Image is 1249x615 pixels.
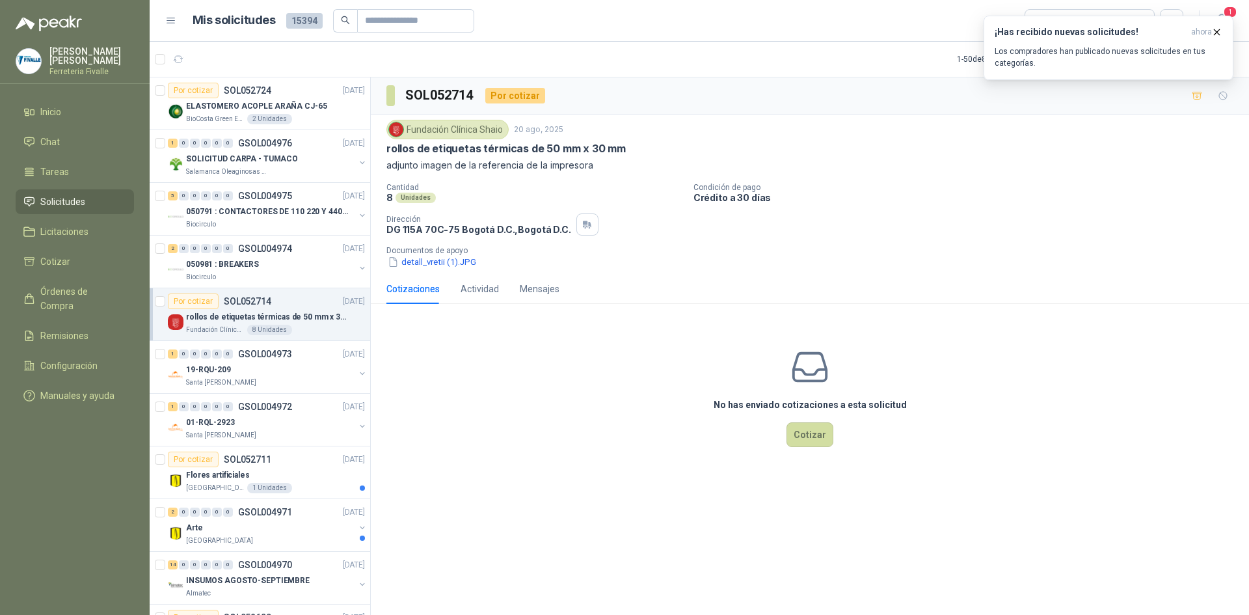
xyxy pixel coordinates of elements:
a: Por cotizarSOL052711[DATE] Company LogoFlores artificiales[GEOGRAPHIC_DATA]1 Unidades [150,446,370,499]
img: Company Logo [16,49,41,74]
p: BioCosta Green Energy S.A.S [186,114,245,124]
p: rollos de etiquetas térmicas de 50 mm x 30 mm [386,142,626,156]
p: Fundación Clínica Shaio [186,325,245,335]
p: SOL052711 [224,455,271,464]
p: 050791 : CONTACTORES DE 110 220 Y 440 V [186,206,348,218]
p: Biocirculo [186,219,216,230]
img: Company Logo [168,262,183,277]
p: Condición de pago [693,183,1244,192]
div: Todas [1033,14,1060,28]
p: Los compradores han publicado nuevas solicitudes en tus categorías. [995,46,1222,69]
a: 2 0 0 0 0 0 GSOL004974[DATE] Company Logo050981 : BREAKERSBiocirculo [168,241,368,282]
p: [DATE] [343,190,365,202]
span: Chat [40,135,60,149]
a: Licitaciones [16,219,134,244]
span: Inicio [40,105,61,119]
img: Company Logo [168,472,183,488]
button: detall_vretii (1).JPG [386,255,477,269]
p: Documentos de apoyo [386,246,1244,255]
a: Chat [16,130,134,154]
a: Inicio [16,100,134,124]
a: Configuración [16,353,134,378]
div: 0 [212,560,222,569]
span: 15394 [286,13,323,29]
p: GSOL004975 [238,191,292,200]
p: [DATE] [343,85,365,97]
div: 0 [201,402,211,411]
p: Ferreteria Fivalle [49,68,134,75]
p: rollos de etiquetas térmicas de 50 mm x 30 mm [186,311,348,323]
p: Arte [186,522,203,534]
div: 0 [223,244,233,253]
div: 1 [168,349,178,359]
div: 0 [212,402,222,411]
a: Cotizar [16,249,134,274]
div: 0 [201,560,211,569]
span: Cotizar [40,254,70,269]
div: 1 [168,139,178,148]
p: ELASTOMERO ACOPLE ARAÑA CJ-65 [186,100,327,113]
p: 19-RQU-209 [186,364,231,376]
span: Solicitudes [40,195,85,209]
div: 0 [190,560,200,569]
button: ¡Has recibido nuevas solicitudes!ahora Los compradores han publicado nuevas solicitudes en tus ca... [984,16,1233,80]
h3: No has enviado cotizaciones a esta solicitud [714,398,907,412]
h3: ¡Has recibido nuevas solicitudes! [995,27,1186,38]
div: 0 [179,402,189,411]
p: Almatec [186,588,211,599]
span: Licitaciones [40,225,88,239]
div: 2 [168,244,178,253]
div: 0 [179,244,189,253]
a: 1 0 0 0 0 0 GSOL004976[DATE] Company LogoSOLICITUD CARPA - TUMACOSalamanca Oleaginosas SAS [168,135,368,177]
a: 1 0 0 0 0 0 GSOL004972[DATE] Company Logo01-RQL-2923Santa [PERSON_NAME] [168,399,368,441]
div: 8 Unidades [247,325,292,335]
div: 0 [223,191,233,200]
div: 0 [190,402,200,411]
a: Solicitudes [16,189,134,214]
p: GSOL004970 [238,560,292,569]
div: 0 [179,139,189,148]
div: 0 [179,508,189,517]
span: ahora [1191,27,1212,38]
img: Company Logo [168,209,183,225]
img: Company Logo [168,420,183,435]
p: INSUMOS AGOSTO-SEPTIEMBRE [186,575,310,587]
div: 0 [190,508,200,517]
p: adjunto imagen de la referencia de la impresora [386,158,1233,172]
a: Manuales y ayuda [16,383,134,408]
div: Cotizaciones [386,282,440,296]
p: 050981 : BREAKERS [186,258,259,271]
p: 20 ago, 2025 [514,124,563,136]
span: search [341,16,350,25]
div: 0 [179,349,189,359]
div: 0 [223,349,233,359]
div: 0 [179,191,189,200]
p: GSOL004971 [238,508,292,517]
div: 0 [212,139,222,148]
div: Por cotizar [168,294,219,309]
div: Por cotizar [485,88,545,103]
div: 0 [212,244,222,253]
p: GSOL004974 [238,244,292,253]
p: Cantidad [386,183,683,192]
p: [DATE] [343,506,365,519]
p: Dirección [386,215,571,224]
div: 0 [201,244,211,253]
div: 0 [201,508,211,517]
h3: SOL052714 [405,85,475,105]
div: 1 Unidades [247,483,292,493]
p: [GEOGRAPHIC_DATA] [186,483,245,493]
div: 5 [168,191,178,200]
span: Remisiones [40,329,88,343]
div: 0 [212,349,222,359]
div: 0 [201,191,211,200]
img: Company Logo [168,367,183,383]
div: 1 [168,402,178,411]
p: Biocirculo [186,272,216,282]
div: Por cotizar [168,83,219,98]
p: [GEOGRAPHIC_DATA] [186,536,253,546]
button: 1 [1210,9,1233,33]
p: DG 115A 70C-75 Bogotá D.C. , Bogotá D.C. [386,224,571,235]
a: 14 0 0 0 0 0 GSOL004970[DATE] Company LogoINSUMOS AGOSTO-SEPTIEMBREAlmatec [168,557,368,599]
div: Unidades [396,193,436,203]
